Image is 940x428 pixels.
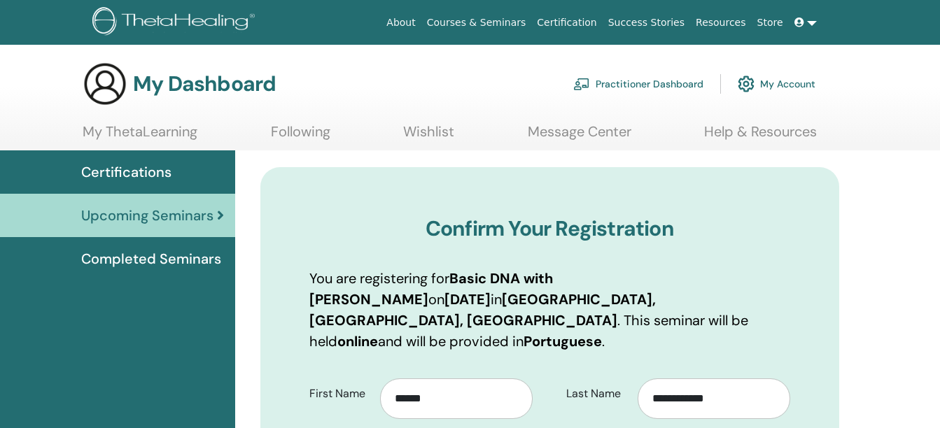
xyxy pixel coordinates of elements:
span: Certifications [81,162,171,183]
img: cog.svg [738,72,755,96]
label: First Name [299,380,381,407]
h3: Confirm Your Registration [309,216,790,241]
img: logo.png [92,7,260,38]
a: Success Stories [603,10,690,36]
a: Wishlist [403,123,454,150]
b: Portuguese [524,332,602,350]
a: Practitioner Dashboard [573,69,703,99]
label: Last Name [556,380,638,407]
a: About [381,10,421,36]
span: Completed Seminars [81,248,221,269]
a: Help & Resources [704,123,817,150]
b: online [337,332,378,350]
b: [DATE] [444,290,491,308]
img: generic-user-icon.jpg [83,62,127,106]
span: Upcoming Seminars [81,205,213,226]
a: Following [271,123,330,150]
h3: My Dashboard [133,71,276,97]
a: Resources [690,10,752,36]
a: Courses & Seminars [421,10,532,36]
p: You are registering for on in . This seminar will be held and will be provided in . [309,268,790,352]
img: chalkboard-teacher.svg [573,78,590,90]
a: Certification [531,10,602,36]
a: Store [752,10,789,36]
a: My Account [738,69,815,99]
a: My ThetaLearning [83,123,197,150]
a: Message Center [528,123,631,150]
